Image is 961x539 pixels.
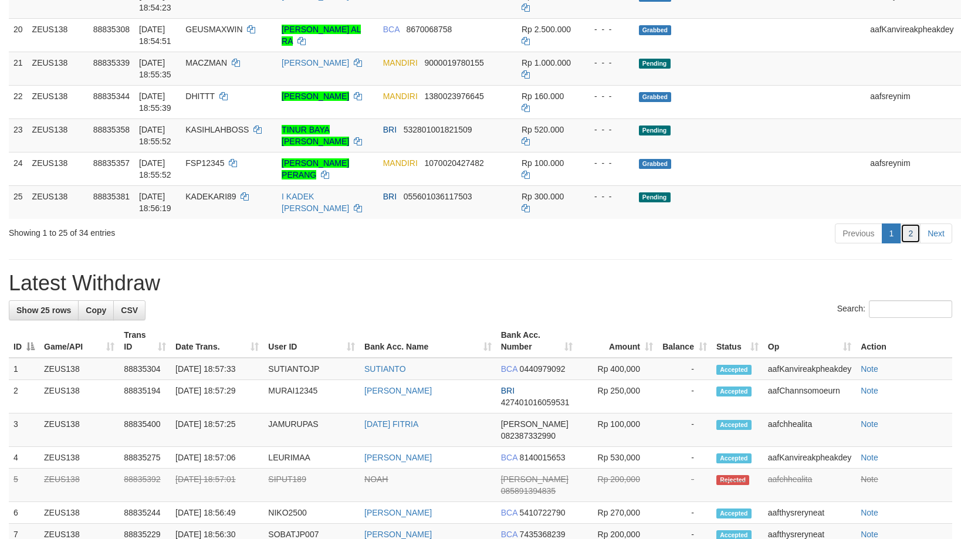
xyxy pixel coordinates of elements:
a: 1 [882,223,902,243]
span: GEUSMAXWIN [185,25,242,34]
span: Rp 2.500.000 [522,25,571,34]
span: Copy 8140015653 to clipboard [520,453,566,462]
td: [DATE] 18:57:25 [171,413,263,447]
td: ZEUS138 [39,413,119,447]
span: Grabbed [639,159,672,169]
td: [DATE] 18:56:49 [171,502,263,524]
span: Accepted [716,509,752,518]
span: MANDIRI [383,158,418,168]
td: 6 [9,502,39,524]
td: ZEUS138 [28,152,89,185]
span: FSP12345 [185,158,224,168]
td: aafsreynim [865,152,958,185]
span: Copy 085891394835 to clipboard [501,486,556,496]
span: KASIHLAHBOSS [185,125,249,134]
span: Copy [86,306,106,315]
th: User ID: activate to sort column ascending [263,324,360,358]
span: Copy 082387332990 to clipboard [501,431,556,440]
th: Amount: activate to sort column ascending [577,324,658,358]
span: [DATE] 18:55:52 [139,158,171,179]
td: 88835304 [119,358,171,380]
a: Note [861,474,878,484]
a: Copy [78,300,114,320]
h1: Latest Withdraw [9,272,952,295]
div: - - - [585,157,630,169]
td: 88835392 [119,469,171,502]
td: 5 [9,469,39,502]
td: aafKanvireakpheakdey [865,18,958,52]
a: [PERSON_NAME] [364,530,432,539]
td: 2 [9,380,39,413]
span: BCA [501,530,517,539]
a: Show 25 rows [9,300,79,320]
td: [DATE] 18:57:01 [171,469,263,502]
div: - - - [585,90,630,102]
a: Note [861,508,878,517]
a: [PERSON_NAME] [282,58,349,67]
td: ZEUS138 [39,502,119,524]
span: DHITTT [185,91,215,101]
span: [DATE] 18:55:35 [139,58,171,79]
td: Rp 400,000 [577,358,658,380]
span: 88835339 [93,58,130,67]
span: 88835344 [93,91,130,101]
th: Balance: activate to sort column ascending [658,324,712,358]
td: ZEUS138 [39,469,119,502]
span: 88835358 [93,125,130,134]
td: 88835194 [119,380,171,413]
span: BRI [501,386,515,395]
span: Copy 9000019780155 to clipboard [425,58,484,67]
td: Rp 270,000 [577,502,658,524]
span: Rp 1.000.000 [522,58,571,67]
span: Copy 5410722790 to clipboard [520,508,566,517]
td: ZEUS138 [28,52,89,85]
td: ZEUS138 [28,85,89,118]
td: 1 [9,358,39,380]
span: [PERSON_NAME] [501,419,569,429]
td: 23 [9,118,28,152]
a: Note [861,364,878,374]
td: - [658,447,712,469]
td: 20 [9,18,28,52]
td: aafKanvireakpheakdey [763,447,856,469]
span: Pending [639,59,671,69]
td: [DATE] 18:57:06 [171,447,263,469]
td: SIPUT189 [263,469,360,502]
span: Rp 300.000 [522,192,564,201]
span: [PERSON_NAME] [501,474,569,484]
td: NIKO2500 [263,502,360,524]
span: [DATE] 18:56:19 [139,192,171,213]
span: Copy 1380023976645 to clipboard [425,91,484,101]
span: BRI [383,192,397,201]
td: 88835400 [119,413,171,447]
th: Bank Acc. Name: activate to sort column ascending [360,324,496,358]
td: aafthysreryneat [763,502,856,524]
span: BRI [383,125,397,134]
span: [DATE] 18:55:39 [139,91,171,113]
span: BCA [383,25,400,34]
td: MURAI12345 [263,380,360,413]
a: [DATE] FITRIA [364,419,418,429]
span: [DATE] 18:55:52 [139,125,171,146]
span: Rp 160.000 [522,91,564,101]
td: aafchhealita [763,413,856,447]
td: - [658,358,712,380]
span: 88835357 [93,158,130,168]
span: Copy 532801001821509 to clipboard [404,125,472,134]
td: LEURIMAA [263,447,360,469]
th: Action [856,324,952,358]
span: Copy 8670068758 to clipboard [406,25,452,34]
span: 88835308 [93,25,130,34]
span: Show 25 rows [16,306,71,315]
td: ZEUS138 [39,447,119,469]
a: Note [861,530,878,539]
td: - [658,502,712,524]
td: aafChannsomoeurn [763,380,856,413]
a: Next [920,223,952,243]
td: - [658,469,712,502]
td: Rp 530,000 [577,447,658,469]
td: Rp 200,000 [577,469,658,502]
span: Accepted [716,453,752,463]
td: Rp 250,000 [577,380,658,413]
span: Rp 100.000 [522,158,564,168]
